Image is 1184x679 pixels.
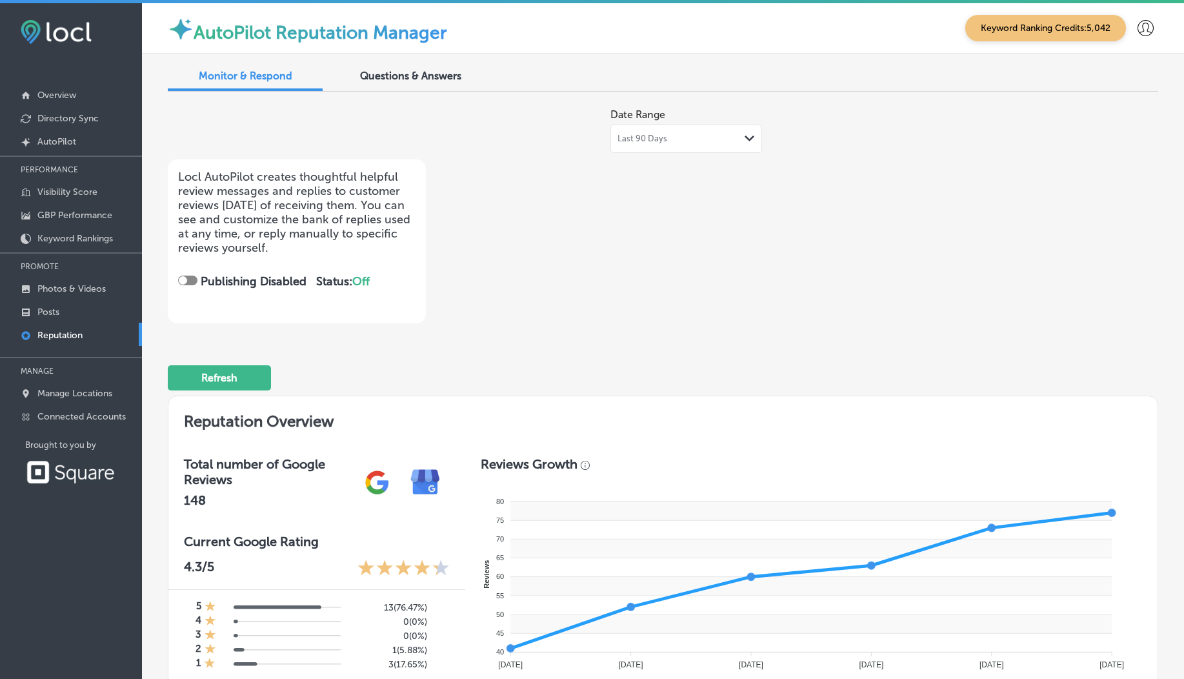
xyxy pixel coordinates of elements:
tspan: [DATE] [739,660,763,669]
h2: 148 [184,492,353,508]
p: Posts [37,307,59,318]
tspan: 45 [496,629,504,637]
p: Manage Locations [37,388,112,399]
img: Square [25,460,115,484]
img: autopilot-icon [168,16,194,42]
h5: 13 ( 76.47% ) [351,602,427,613]
text: Reviews [483,560,490,589]
h4: 4 [196,614,201,629]
div: 4.3 Stars [357,559,450,579]
p: Locl AutoPilot creates thoughtful helpful review messages and replies to customer reviews [DATE] ... [178,170,416,255]
p: 4.3 /5 [184,559,214,579]
label: Date Range [610,108,665,121]
h5: 0 ( 0% ) [351,616,427,627]
tspan: 70 [496,535,504,543]
strong: Publishing Disabled [201,274,306,289]
img: fda3e92497d09a02dc62c9cd864e3231.png [21,20,92,44]
tspan: 75 [496,516,504,524]
h4: 5 [196,600,201,614]
h3: Current Google Rating [184,534,450,549]
h2: Reputation Overview [168,396,1158,441]
p: Directory Sync [37,113,99,124]
p: Overview [37,90,76,101]
p: Brought to you by [25,440,142,450]
div: 1 Star [205,629,216,643]
p: Connected Accounts [37,411,126,422]
tspan: 50 [496,611,504,618]
span: Keyword Ranking Credits: 5,042 [965,15,1126,41]
tspan: 65 [496,554,504,562]
p: Reputation [37,330,83,341]
h4: 1 [196,657,201,671]
h5: 0 ( 0% ) [351,631,427,642]
span: Last 90 Days [617,134,667,144]
p: Keyword Rankings [37,233,113,244]
tspan: [DATE] [979,660,1004,669]
tspan: [DATE] [498,660,523,669]
div: 1 Star [205,614,216,629]
p: GBP Performance [37,210,112,221]
tspan: 40 [496,648,504,656]
h4: 2 [196,643,201,657]
p: Photos & Videos [37,283,106,294]
tspan: [DATE] [859,660,883,669]
div: 1 Star [204,657,216,671]
tspan: 60 [496,573,504,580]
h5: 3 ( 17.65% ) [351,659,427,670]
div: 1 Star [205,600,216,614]
h4: 3 [196,629,201,643]
h3: Reviews Growth [481,456,577,472]
button: Refresh [168,365,271,390]
div: 1 Star [205,643,216,657]
img: gPZS+5FD6qPJAAAAABJRU5ErkJggg== [353,458,401,507]
tspan: [DATE] [619,660,643,669]
img: e7ababfa220611ac49bdb491a11684a6.png [401,458,450,507]
h5: 1 ( 5.88% ) [351,645,427,656]
span: Questions & Answers [360,70,461,82]
p: Visibility Score [37,187,97,198]
strong: Status: [316,274,370,289]
span: Monitor & Respond [199,70,292,82]
label: AutoPilot Reputation Manager [194,22,447,43]
tspan: 55 [496,592,504,600]
p: AutoPilot [37,136,76,147]
span: Off [352,274,370,289]
tspan: 80 [496,498,504,505]
tspan: [DATE] [1099,660,1124,669]
h3: Total number of Google Reviews [184,456,353,487]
